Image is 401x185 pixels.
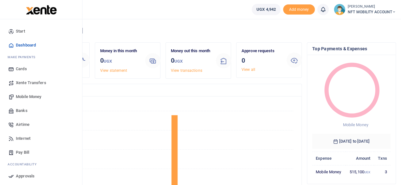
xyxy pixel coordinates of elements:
a: UGX 4,942 [252,4,281,15]
span: Add money [283,4,315,15]
a: View transactions [171,68,202,73]
a: Internet [5,132,77,145]
a: View all [242,67,255,72]
li: Toup your wallet [283,4,315,15]
h3: 0 [100,56,140,66]
td: 3 [374,165,391,178]
small: UGX [364,170,370,174]
h4: Transactions Overview [29,87,296,94]
th: Amount [346,151,374,165]
p: Money out this month [171,48,211,54]
h3: 0 [171,56,211,66]
a: View statement [100,68,127,73]
li: M [5,52,77,62]
a: Approvals [5,169,77,183]
td: Mobile Money [312,165,346,178]
span: Approvals [16,173,35,179]
span: Dashboard [16,42,36,48]
th: Txns [374,151,391,165]
span: UGX 4,942 [256,6,276,13]
a: Pay Bill [5,145,77,159]
span: Mobile Money [343,122,368,127]
span: Banks [16,108,28,114]
span: Start [16,28,25,34]
a: Dashboard [5,38,77,52]
li: Wallet ballance [249,4,283,15]
h3: 0 [242,56,281,65]
h6: [DATE] to [DATE] [312,134,391,149]
th: Expense [312,151,346,165]
a: Banks [5,104,77,118]
span: ake Payments [11,55,36,59]
a: Add money [283,7,315,11]
a: Airtime [5,118,77,132]
a: Mobile Money [5,90,77,104]
span: Internet [16,135,30,142]
p: Money in this month [100,48,140,54]
span: countability [12,162,36,167]
span: Airtime [16,121,29,128]
a: Cards [5,62,77,76]
a: Start [5,24,77,38]
h4: Hello [PERSON_NAME] [24,27,396,34]
img: profile-user [334,4,345,15]
a: Xente Transfers [5,76,77,90]
a: logo-small logo-large logo-large [25,7,57,12]
li: Ac [5,159,77,169]
span: Mobile Money [16,94,41,100]
h4: Top Payments & Expenses [312,45,391,52]
a: profile-user [PERSON_NAME] NFT MOBILITY ACCOUNT [334,4,396,15]
span: Pay Bill [16,149,29,156]
img: logo-large [26,5,57,15]
small: [PERSON_NAME] [348,4,396,9]
p: Approve requests [242,48,281,54]
span: NFT MOBILITY ACCOUNT [348,9,396,15]
span: Cards [16,66,27,72]
small: UGX [104,59,112,64]
span: Xente Transfers [16,80,46,86]
td: 515,100 [346,165,374,178]
small: UGX [174,59,183,64]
